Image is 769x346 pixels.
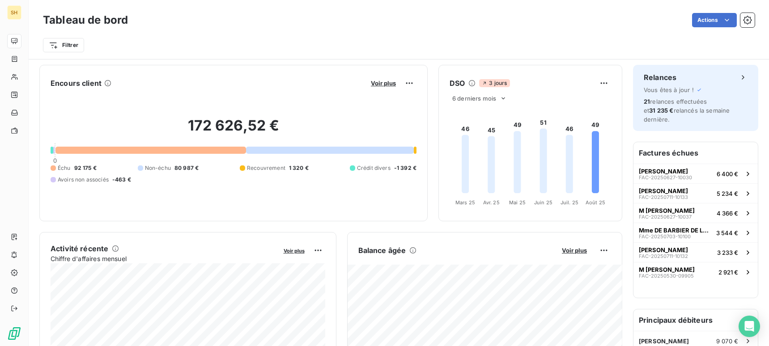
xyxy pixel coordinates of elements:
[633,142,758,164] h6: Factures échues
[649,107,673,114] span: 31 235 €
[368,79,399,87] button: Voir plus
[43,38,84,52] button: Filtrer
[639,234,691,239] span: FAC-20250703-10100
[534,199,552,206] tspan: Juin 25
[633,309,758,331] h6: Principaux débiteurs
[559,246,590,254] button: Voir plus
[284,248,305,254] span: Voir plus
[633,242,758,262] button: [PERSON_NAME]FAC-20250711-101323 233 €
[644,98,650,105] span: 21
[509,199,526,206] tspan: Mai 25
[633,203,758,223] button: M [PERSON_NAME]FAC-20250627-100374 366 €
[53,157,57,164] span: 0
[644,72,676,83] h6: Relances
[639,246,688,253] span: [PERSON_NAME]
[479,79,510,87] span: 3 jours
[483,199,500,206] tspan: Avr. 25
[43,12,128,28] h3: Tableau de bord
[639,273,694,278] span: FAC-20250530-09905
[639,187,688,194] span: [PERSON_NAME]
[174,164,199,172] span: 80 987 €
[371,80,396,87] span: Voir plus
[358,245,406,256] h6: Balance âgée
[633,262,758,282] button: M [PERSON_NAME]FAC-20250530-099052 921 €
[58,176,109,184] span: Avoirs non associés
[289,164,309,172] span: 1 320 €
[639,207,695,214] span: M [PERSON_NAME]
[717,170,738,177] span: 6 400 €
[639,214,692,219] span: FAC-20250627-10037
[562,247,587,254] span: Voir plus
[639,338,689,345] span: [PERSON_NAME]
[717,190,738,197] span: 5 234 €
[145,164,171,172] span: Non-échu
[718,269,738,276] span: 2 921 €
[639,266,695,273] span: M [PERSON_NAME]
[639,194,688,200] span: FAC-20250711-10133
[633,164,758,183] button: [PERSON_NAME]FAC-20250627-100306 400 €
[633,183,758,203] button: [PERSON_NAME]FAC-20250711-101335 234 €
[7,5,21,20] div: SH
[692,13,737,27] button: Actions
[639,253,688,259] span: FAC-20250711-10132
[717,249,738,256] span: 3 233 €
[639,168,688,175] span: [PERSON_NAME]
[452,95,496,102] span: 6 derniers mois
[112,176,131,184] span: -463 €
[281,246,307,254] button: Voir plus
[74,164,97,172] span: 92 175 €
[51,78,102,89] h6: Encours client
[51,243,108,254] h6: Activité récente
[51,254,277,263] span: Chiffre d'affaires mensuel
[716,229,738,236] span: 3 544 €
[639,175,692,180] span: FAC-20250627-10030
[639,227,713,234] span: Mme DE BARBIER DE LA SERRE
[450,78,465,89] h6: DSO
[58,164,71,172] span: Échu
[716,338,738,345] span: 9 070 €
[7,326,21,341] img: Logo LeanPay
[455,199,475,206] tspan: Mars 25
[717,210,738,217] span: 4 366 €
[644,98,730,123] span: relances effectuées et relancés la semaine dernière.
[561,199,578,206] tspan: Juil. 25
[51,117,416,143] h2: 172 626,52 €
[247,164,285,172] span: Recouvrement
[394,164,416,172] span: -1 392 €
[739,316,760,337] div: Open Intercom Messenger
[633,223,758,242] button: Mme DE BARBIER DE LA SERREFAC-20250703-101003 544 €
[586,199,605,206] tspan: Août 25
[357,164,391,172] span: Crédit divers
[644,86,694,93] span: Vous êtes à jour !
